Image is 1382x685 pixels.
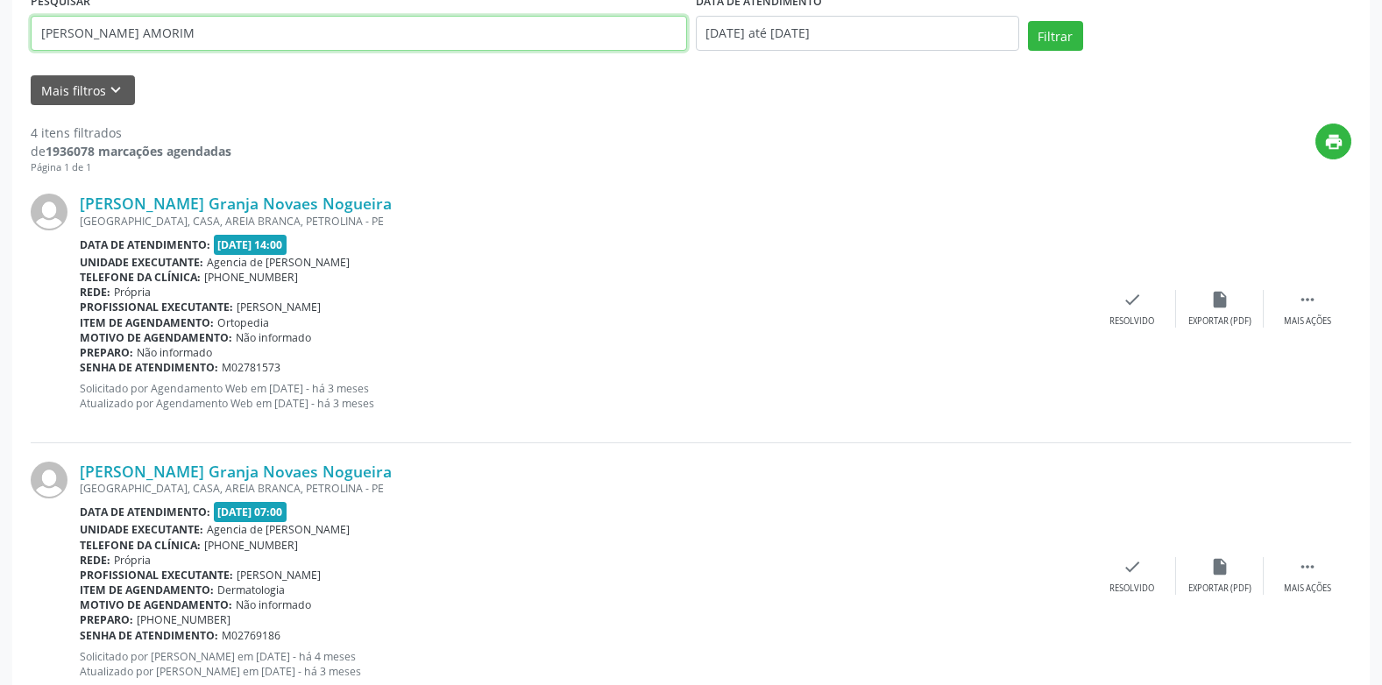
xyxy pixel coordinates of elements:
[1109,583,1154,595] div: Resolvido
[80,360,218,375] b: Senha de atendimento:
[222,360,280,375] span: M02781573
[80,194,392,213] a: [PERSON_NAME] Granja Novaes Nogueira
[80,300,233,314] b: Profissional executante:
[31,142,231,160] div: de
[1188,315,1251,328] div: Exportar (PDF)
[204,270,298,285] span: [PHONE_NUMBER]
[137,345,212,360] span: Não informado
[1284,583,1331,595] div: Mais ações
[214,502,287,522] span: [DATE] 07:00
[80,481,1088,496] div: [GEOGRAPHIC_DATA], CASA, AREIA BRANCA, PETROLINA - PE
[237,300,321,314] span: [PERSON_NAME]
[80,553,110,568] b: Rede:
[1188,583,1251,595] div: Exportar (PDF)
[1284,315,1331,328] div: Mais ações
[80,345,133,360] b: Preparo:
[80,462,392,481] a: [PERSON_NAME] Granja Novaes Nogueira
[31,124,231,142] div: 4 itens filtrados
[214,235,287,255] span: [DATE] 14:00
[1210,290,1230,309] i: insert_drive_file
[1315,124,1351,159] button: print
[1109,315,1154,328] div: Resolvido
[31,194,67,230] img: img
[80,237,210,252] b: Data de atendimento:
[1123,557,1142,576] i: check
[80,330,232,345] b: Motivo de agendamento:
[114,553,151,568] span: Própria
[80,381,1088,411] p: Solicitado por Agendamento Web em [DATE] - há 3 meses Atualizado por Agendamento Web em [DATE] - ...
[31,462,67,498] img: img
[80,255,203,270] b: Unidade executante:
[1298,290,1317,309] i: 
[114,285,151,300] span: Própria
[80,583,214,597] b: Item de agendamento:
[80,505,210,519] b: Data de atendimento:
[207,522,350,537] span: Agencia de [PERSON_NAME]
[80,522,203,537] b: Unidade executante:
[236,330,311,345] span: Não informado
[236,597,311,612] span: Não informado
[80,315,214,330] b: Item de agendamento:
[31,160,231,175] div: Página 1 de 1
[80,285,110,300] b: Rede:
[696,16,1019,51] input: Selecione um intervalo
[137,612,230,627] span: [PHONE_NUMBER]
[80,597,232,612] b: Motivo de agendamento:
[31,75,135,106] button: Mais filtroskeyboard_arrow_down
[80,214,1088,229] div: [GEOGRAPHIC_DATA], CASA, AREIA BRANCA, PETROLINA - PE
[80,649,1088,679] p: Solicitado por [PERSON_NAME] em [DATE] - há 4 meses Atualizado por [PERSON_NAME] em [DATE] - há 3...
[237,568,321,583] span: [PERSON_NAME]
[1210,557,1230,576] i: insert_drive_file
[222,628,280,643] span: M02769186
[80,628,218,643] b: Senha de atendimento:
[204,538,298,553] span: [PHONE_NUMBER]
[207,255,350,270] span: Agencia de [PERSON_NAME]
[106,81,125,100] i: keyboard_arrow_down
[80,568,233,583] b: Profissional executante:
[31,16,687,51] input: Nome, código do beneficiário ou CPF
[1028,21,1083,51] button: Filtrar
[80,270,201,285] b: Telefone da clínica:
[80,538,201,553] b: Telefone da clínica:
[46,143,231,159] strong: 1936078 marcações agendadas
[1324,132,1343,152] i: print
[217,315,269,330] span: Ortopedia
[1123,290,1142,309] i: check
[217,583,285,597] span: Dermatologia
[1298,557,1317,576] i: 
[80,612,133,627] b: Preparo:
